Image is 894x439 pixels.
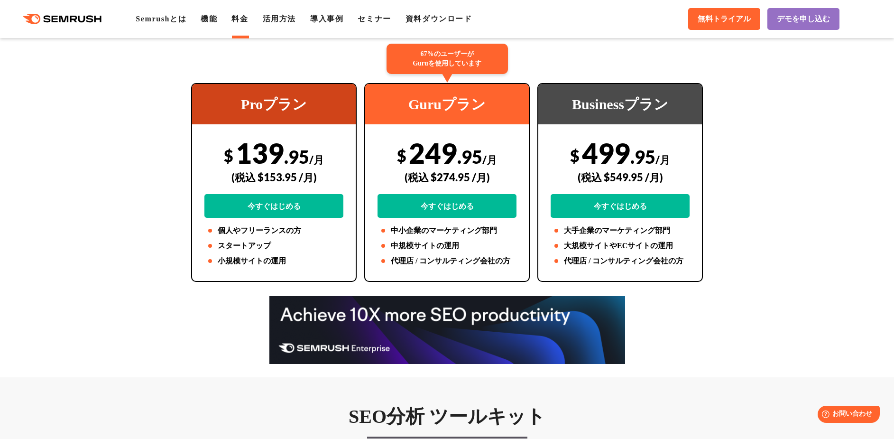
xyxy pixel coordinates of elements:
[201,15,217,23] a: 機能
[284,146,309,168] span: .95
[231,15,248,23] a: 料金
[630,146,655,168] span: .95
[204,136,343,218] div: 139
[810,402,884,429] iframe: Help widget launcher
[406,15,472,23] a: 資料ダウンロード
[767,8,839,30] a: デモを申し込む
[204,240,343,252] li: スタートアップ
[204,225,343,236] li: 個人やフリーランスの方
[551,240,690,252] li: 大規模サイトやECサイトの運用
[204,194,343,218] a: 今すぐはじめる
[136,15,186,23] a: Semrushとは
[570,146,580,165] span: $
[551,194,690,218] a: 今すぐはじめる
[378,160,516,194] div: (税込 $274.95 /月)
[378,240,516,252] li: 中規模サイトの運用
[551,136,690,218] div: 499
[551,225,690,236] li: 大手企業のマーケティング部門
[358,15,391,23] a: セミナー
[777,14,830,24] span: デモを申し込む
[192,84,356,124] div: Proプラン
[551,160,690,194] div: (税込 $549.95 /月)
[688,8,760,30] a: 無料トライアル
[365,84,529,124] div: Guruプラン
[310,15,343,23] a: 導入事例
[309,153,324,166] span: /月
[457,146,482,168] span: .95
[204,255,343,267] li: 小規模サイトの運用
[191,405,703,429] h3: SEO分析 ツールキット
[397,146,406,165] span: $
[224,146,233,165] span: $
[378,136,516,218] div: 249
[698,14,751,24] span: 無料トライアル
[655,153,670,166] span: /月
[538,84,702,124] div: Businessプラン
[378,194,516,218] a: 今すぐはじめる
[387,44,508,74] div: 67%のユーザーが Guruを使用しています
[263,15,296,23] a: 活用方法
[482,153,497,166] span: /月
[378,225,516,236] li: 中小企業のマーケティング部門
[204,160,343,194] div: (税込 $153.95 /月)
[551,255,690,267] li: 代理店 / コンサルティング会社の方
[378,255,516,267] li: 代理店 / コンサルティング会社の方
